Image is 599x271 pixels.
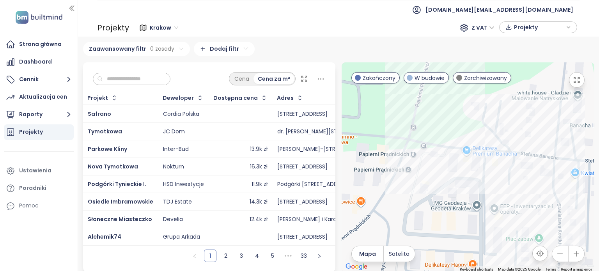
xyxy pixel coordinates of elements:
a: Nova Tymotkowa [88,163,138,170]
div: 16.3k zł [250,163,268,170]
div: Zaawansowany filtr [83,42,190,56]
button: left [188,250,201,262]
div: [STREET_ADDRESS] [277,234,328,241]
div: Cena za m² [253,73,294,84]
span: W budowie [415,74,445,82]
div: Adres [277,96,294,101]
a: 5 [267,250,278,262]
a: Projekty [4,124,74,140]
a: 2 [220,250,232,262]
span: Z VAT [471,22,494,34]
div: Projekt [87,96,108,101]
button: Satelita [384,246,415,262]
li: Następne 5 stron [282,250,294,262]
a: Alchemik74 [88,233,121,241]
span: ••• [282,250,294,262]
div: Pomoc [4,198,74,214]
div: Develia [163,216,183,223]
div: [PERSON_NAME] i Karola [STREET_ADDRESS] [277,216,393,223]
div: Inter-Bud [163,146,189,153]
a: Słoneczne Miasteczko [88,215,152,223]
div: Nokturn [163,163,184,170]
div: 13.9k zł [250,146,268,153]
a: Osiedle Imbramowskie [88,198,153,205]
span: Mapa [359,250,376,258]
div: Podgórki [STREET_ADDRESS] [277,181,352,188]
li: 4 [251,250,263,262]
a: Poradniki [4,181,74,196]
div: Deweloper [163,96,194,101]
div: [PERSON_NAME]-[STREET_ADDRESS] [277,146,374,153]
span: Projekty [514,21,564,33]
span: [DOMAIN_NAME][EMAIL_ADDRESS][DOMAIN_NAME] [425,0,573,19]
div: Cena [230,73,253,84]
span: 0 zasady [150,44,174,53]
div: HSD Inwestycje [163,181,204,188]
a: 1 [204,250,216,262]
div: button [503,21,573,33]
div: Strona główna [19,39,62,49]
a: 3 [236,250,247,262]
span: Krakow [150,22,178,34]
div: Projekty [97,20,129,35]
a: Podgórki Tynieckie I. [88,180,146,188]
div: TDJ Estate [163,198,192,205]
button: right [313,250,326,262]
span: right [317,254,322,259]
li: Następna strona [313,250,326,262]
div: Dashboard [19,57,52,67]
span: Satelita [389,250,409,258]
li: 5 [266,250,279,262]
a: 4 [251,250,263,262]
li: 2 [220,250,232,262]
li: 3 [235,250,248,262]
div: Dodaj filtr [194,42,255,56]
span: left [192,254,197,259]
li: 33 [298,250,310,262]
img: logo [13,9,65,25]
button: Raporty [4,107,74,122]
div: Poradniki [19,183,46,193]
div: [STREET_ADDRESS] [277,198,328,205]
div: Pomoc [19,201,39,211]
button: Mapa [352,246,383,262]
li: 1 [204,250,216,262]
a: Aktualizacja cen [4,89,74,105]
a: 33 [298,250,310,262]
div: Projekty [19,127,43,137]
div: JC Dom [163,128,185,135]
span: Zakończony [363,74,395,82]
div: 11.9k zł [252,181,268,188]
a: Safrano [88,110,111,118]
div: 12.4k zł [250,216,268,223]
a: Parkowe Kliny [88,145,127,153]
button: Cennik [4,72,74,87]
div: [STREET_ADDRESS] [277,163,328,170]
li: Poprzednia strona [188,250,201,262]
div: [STREET_ADDRESS] [277,111,328,118]
div: dr. [PERSON_NAME][STREET_ADDRESS] [277,128,379,135]
a: Dashboard [4,54,74,70]
div: Dostępna cena [213,96,258,101]
div: Aktualizacja cen [19,92,67,102]
a: Strona główna [4,37,74,52]
a: Ustawienia [4,163,74,179]
div: Grupa Arkada [163,234,200,241]
span: Zarchiwizowany [464,74,507,82]
div: Cordia Polska [163,111,199,118]
div: Ustawienia [19,166,51,175]
div: 14.3k zł [250,198,268,205]
a: Tymotkowa [88,128,122,135]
